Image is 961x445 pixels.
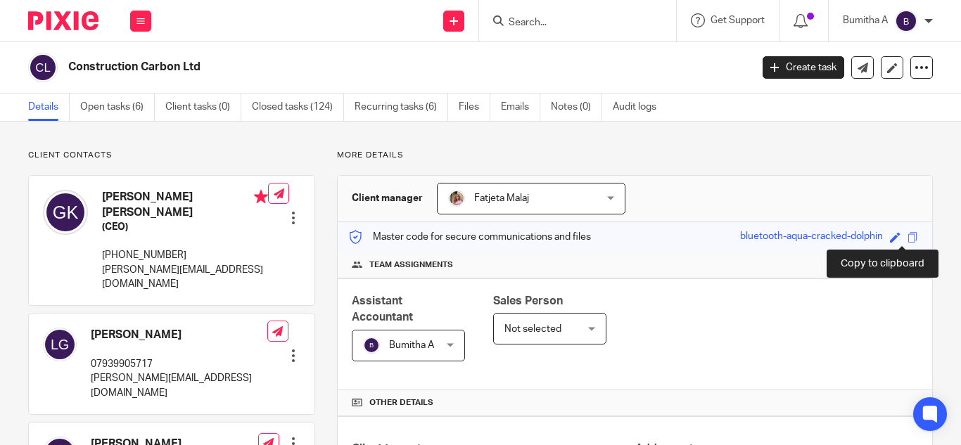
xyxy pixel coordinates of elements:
p: Master code for secure communications and files [348,230,591,244]
p: Bumitha A [843,13,888,27]
h2: Construction Carbon Ltd [68,60,607,75]
p: [PERSON_NAME][EMAIL_ADDRESS][DOMAIN_NAME] [102,263,268,292]
span: Fatjeta Malaj [474,193,529,203]
p: Client contacts [28,150,315,161]
a: Open tasks (6) [80,93,155,121]
a: Notes (0) [551,93,602,121]
span: Bumitha A [389,340,434,350]
h3: Client manager [352,191,423,205]
span: Assistant Accountant [352,295,413,323]
img: svg%3E [895,10,917,32]
a: Recurring tasks (6) [355,93,448,121]
span: Not selected [504,324,561,334]
a: Audit logs [613,93,667,121]
h5: (CEO) [102,220,268,234]
h4: [PERSON_NAME] [91,328,267,342]
img: MicrosoftTeams-image%20(5).png [448,190,465,207]
a: Details [28,93,70,121]
a: Create task [763,56,844,79]
p: [PERSON_NAME][EMAIL_ADDRESS][DOMAIN_NAME] [91,371,267,400]
span: Team assignments [369,259,453,271]
img: svg%3E [363,337,380,354]
input: Search [507,17,634,30]
span: Get Support [711,15,765,25]
img: svg%3E [43,190,88,235]
img: Pixie [28,11,98,30]
img: svg%3E [43,328,77,361]
i: Primary [254,190,268,204]
img: svg%3E [28,53,58,82]
div: bluetooth-aqua-cracked-dolphin [740,229,883,245]
p: 07939905717 [91,357,267,371]
a: Closed tasks (124) [252,93,344,121]
p: More details [337,150,933,161]
p: [PHONE_NUMBER] [102,248,268,262]
span: Other details [369,397,433,408]
a: Emails [501,93,540,121]
span: Sales Person [493,295,563,307]
a: Client tasks (0) [165,93,241,121]
h4: [PERSON_NAME] [PERSON_NAME] [102,190,268,220]
a: Files [459,93,490,121]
